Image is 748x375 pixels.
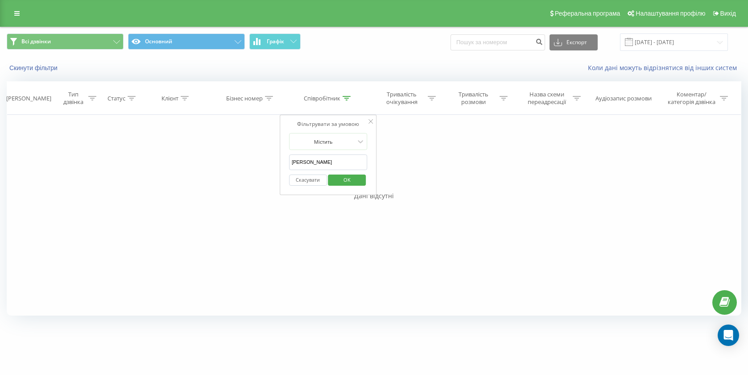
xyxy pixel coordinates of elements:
[555,10,620,17] span: Реферальна програма
[450,34,545,50] input: Пошук за номером
[289,154,368,170] input: Введіть значення
[249,33,301,50] button: Графік
[7,33,124,50] button: Всі дзвінки
[328,175,366,186] button: OK
[665,91,718,106] div: Коментар/категорія дзвінка
[107,95,125,102] div: Статус
[523,91,570,106] div: Назва схеми переадресації
[595,95,652,102] div: Аудіозапис розмови
[588,63,741,72] a: Коли дані можуть відрізнятися вiд інших систем
[550,34,598,50] button: Експорт
[335,173,360,187] span: OK
[267,38,284,45] span: Графік
[7,192,741,200] div: Дані відсутні
[636,10,705,17] span: Налаштування профілю
[21,38,51,45] span: Всі дзвінки
[304,95,340,102] div: Співробітник
[7,64,62,72] button: Скинути фільтри
[128,33,245,50] button: Основний
[720,10,736,17] span: Вихід
[289,120,368,129] div: Фільтрувати за умовою
[226,95,263,102] div: Бізнес номер
[718,325,739,346] div: Open Intercom Messenger
[61,91,86,106] div: Тип дзвінка
[161,95,178,102] div: Клієнт
[450,91,497,106] div: Тривалість розмови
[6,95,51,102] div: [PERSON_NAME]
[378,91,426,106] div: Тривалість очікування
[289,175,327,186] button: Скасувати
